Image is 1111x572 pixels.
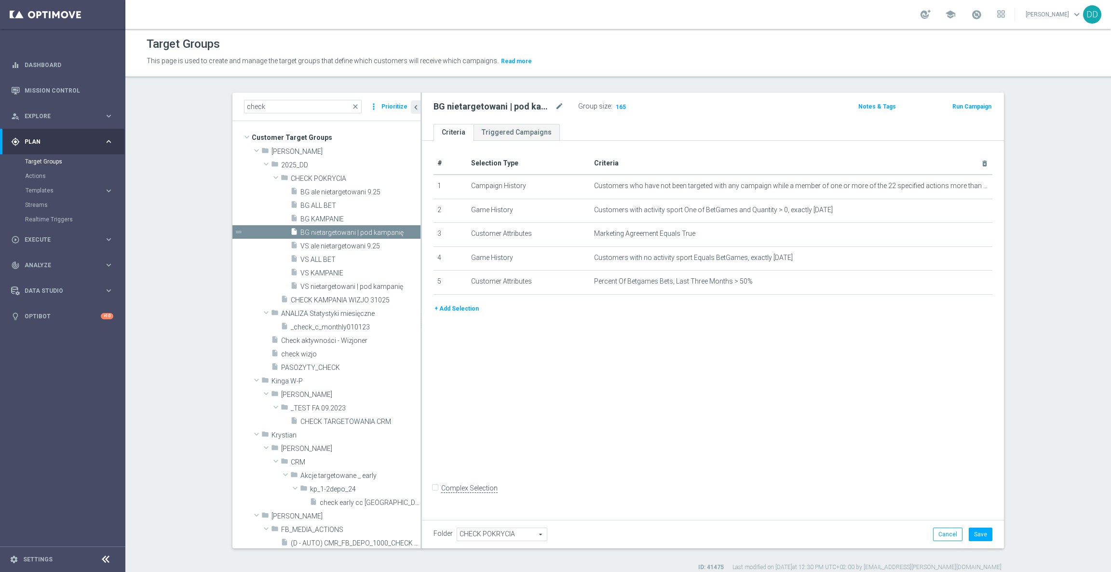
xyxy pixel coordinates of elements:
i: folder [281,457,288,468]
span: FB_MEDIA_ACTIONS [281,526,420,534]
input: Quick find group or folder [244,100,362,113]
div: equalizer Dashboard [11,61,114,69]
i: play_circle_outline [11,235,20,244]
td: Campaign History [467,175,590,199]
span: PASO&#x17B;YTY_CHECK [281,364,420,372]
button: Read more [500,56,533,67]
a: Target Groups [25,158,100,165]
div: gps_fixed Plan keyboard_arrow_right [11,138,114,146]
span: BG ALL BET [300,202,420,210]
button: + Add Selection [434,303,480,314]
span: VS ALL BET [300,256,420,264]
button: Run Campaign [951,101,992,112]
button: Save [969,528,992,541]
span: BG KAMPANIE [300,215,420,223]
span: Akcje targetowane _ early [300,472,420,480]
i: insert_drive_file [271,363,279,374]
span: Kinga W-P [271,377,420,385]
i: folder [271,444,279,455]
td: 1 [434,175,467,199]
td: Customer Attributes [467,271,590,295]
span: Customers who have not been targeted with any campaign while a member of one or more of the 22 sp... [594,182,989,190]
button: Notes & Tags [857,101,897,112]
span: BG nietargetowani | pod kampani&#x119; [300,229,420,237]
span: Krystian P. [281,445,420,453]
i: settings [10,555,18,564]
a: Settings [23,557,53,562]
i: folder [271,309,279,320]
th: Selection Type [467,152,590,175]
span: kp_1-2depo_24 [310,485,420,493]
i: folder [271,390,279,401]
div: Analyze [11,261,104,270]
button: track_changes Analyze keyboard_arrow_right [11,261,114,269]
i: more_vert [369,100,379,113]
span: CRM [291,458,420,466]
i: insert_drive_file [271,336,279,347]
i: folder [261,147,269,158]
a: [PERSON_NAME]keyboard_arrow_down [1025,7,1083,22]
label: Folder [434,530,453,538]
span: BG ale nietargetowani 9.25 [300,188,420,196]
div: Data Studio [11,286,104,295]
button: lightbulb Optibot +10 [11,313,114,320]
td: 4 [434,246,467,271]
i: keyboard_arrow_right [104,235,113,244]
i: keyboard_arrow_right [104,137,113,146]
i: folder [271,160,279,171]
div: Plan [11,137,104,146]
i: insert_drive_file [271,349,279,360]
span: This page is used to create and manage the target groups that define which customers will receive... [147,57,499,65]
label: ID: 41475 [698,563,724,572]
span: VS nietargetowani | pod kampani&#x119; [300,283,420,291]
label: Last modified on [DATE] at 12:30 PM UTC+02:00 by [EMAIL_ADDRESS][PERSON_NAME][DOMAIN_NAME] [732,563,1002,572]
button: Prioritize [380,100,409,113]
td: 2 [434,199,467,223]
i: keyboard_arrow_right [104,286,113,295]
div: Dashboard [11,52,113,78]
i: lightbulb [11,312,20,321]
span: CHECK KAMPANIA WIZJO 31025 [291,296,420,304]
div: Execute [11,235,104,244]
i: folder [300,484,308,495]
span: Marketing Agreement Equals True [594,230,695,238]
i: insert_drive_file [290,187,298,198]
span: _TEST FA 09.2023 [291,404,420,412]
i: insert_drive_file [290,417,298,428]
div: Templates [26,188,104,193]
td: 3 [434,223,467,247]
i: insert_drive_file [290,268,298,279]
span: Analyze [25,262,104,268]
span: Krystian [271,431,420,439]
button: Mission Control [11,87,114,95]
label: : [611,102,612,110]
a: Triggered Campaigns [474,124,560,141]
span: CHECK TARGETOWANIA CRM [300,418,420,426]
i: folder [261,376,269,387]
span: CHECK POKRYCIA [291,175,420,183]
a: Optibot [25,303,101,329]
i: delete_forever [981,160,989,167]
div: person_search Explore keyboard_arrow_right [11,112,114,120]
i: insert_drive_file [310,498,317,509]
i: person_search [11,112,20,121]
span: keyboard_arrow_down [1071,9,1082,20]
div: Realtime Triggers [25,212,124,227]
div: Target Groups [25,154,124,169]
a: Actions [25,172,100,180]
span: (D - AUTO) CMR_FB_DEPO_1000_CHECK (E) [291,539,420,547]
span: 2025_DD [281,161,420,169]
button: play_circle_outline Execute keyboard_arrow_right [11,236,114,244]
i: insert_drive_file [290,255,298,266]
span: Patryk P. [271,512,420,520]
i: folder [271,525,279,536]
a: Streams [25,201,100,209]
td: Game History [467,199,590,223]
i: insert_drive_file [290,282,298,293]
div: Streams [25,198,124,212]
span: Customers with activity sport One of BetGames and Quantity > 0, exactly [DATE] [594,206,833,214]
